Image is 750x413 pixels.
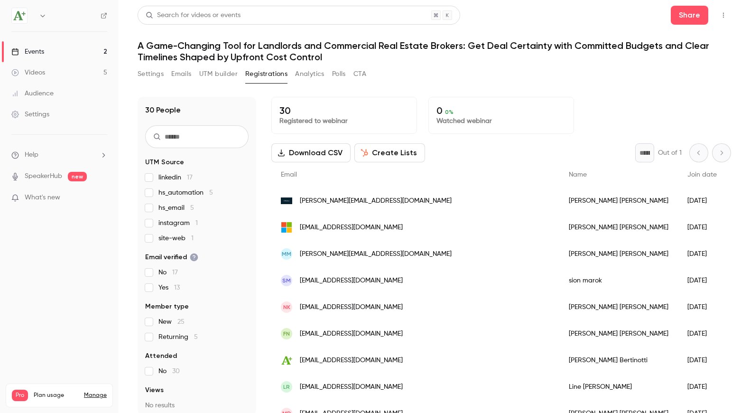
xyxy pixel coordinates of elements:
[145,302,189,311] span: Member type
[158,173,193,182] span: linkedin
[34,392,78,399] span: Plan usage
[678,214,726,241] div: [DATE]
[245,66,287,82] button: Registrations
[174,284,180,291] span: 13
[11,150,107,160] li: help-dropdown-opener
[195,220,198,226] span: 1
[300,196,452,206] span: [PERSON_NAME][EMAIL_ADDRESS][DOMAIN_NAME]
[678,188,726,214] div: [DATE]
[658,148,682,158] p: Out of 1
[158,268,178,277] span: No
[199,66,238,82] button: UTM builder
[145,104,181,116] h1: 30 People
[353,66,366,82] button: CTA
[678,320,726,347] div: [DATE]
[283,383,290,391] span: LR
[678,294,726,320] div: [DATE]
[445,109,454,115] span: 0 %
[145,401,249,410] p: No results
[279,116,409,126] p: Registered to webinar
[172,269,178,276] span: 17
[158,317,185,327] span: New
[11,68,45,77] div: Videos
[158,366,180,376] span: No
[146,10,241,20] div: Search for videos or events
[25,193,60,203] span: What's new
[158,332,198,342] span: Returning
[678,267,726,294] div: [DATE]
[84,392,107,399] a: Manage
[559,241,678,267] div: [PERSON_NAME] [PERSON_NAME]
[281,222,292,233] img: outlook.com
[177,319,185,325] span: 25
[171,66,191,82] button: Emails
[678,241,726,267] div: [DATE]
[281,197,292,204] img: medexo.co
[194,334,198,340] span: 5
[559,320,678,347] div: [PERSON_NAME] [PERSON_NAME]
[158,218,198,228] span: instagram
[354,143,425,162] button: Create Lists
[569,171,587,178] span: Name
[300,329,403,339] span: [EMAIL_ADDRESS][DOMAIN_NAME]
[158,203,194,213] span: hs_email
[283,303,290,311] span: NK
[295,66,324,82] button: Analytics
[138,40,731,63] h1: A Game-Changing Tool for Landlords and Commercial Real Estate Brokers: Get Deal Certainty with Co...
[281,171,297,178] span: Email
[687,171,717,178] span: Join date
[332,66,346,82] button: Polls
[559,267,678,294] div: sion marok
[271,143,351,162] button: Download CSV
[145,158,184,167] span: UTM Source
[436,105,566,116] p: 0
[191,235,194,242] span: 1
[190,205,194,211] span: 5
[559,214,678,241] div: [PERSON_NAME] [PERSON_NAME]
[281,355,292,366] img: avantage-plus.com
[279,105,409,116] p: 30
[172,368,180,375] span: 30
[559,188,678,214] div: [PERSON_NAME] [PERSON_NAME]
[145,385,164,395] span: Views
[68,172,87,181] span: new
[158,283,180,292] span: Yes
[11,89,54,98] div: Audience
[300,276,403,286] span: [EMAIL_ADDRESS][DOMAIN_NAME]
[138,66,164,82] button: Settings
[187,174,193,181] span: 17
[158,234,194,243] span: site-web
[671,6,708,25] button: Share
[25,171,62,181] a: SpeakerHub
[158,188,213,197] span: hs_automation
[678,374,726,400] div: [DATE]
[559,347,678,374] div: [PERSON_NAME] Bertinotti
[209,189,213,196] span: 5
[436,116,566,126] p: Watched webinar
[282,250,291,258] span: MM
[300,302,403,312] span: [EMAIL_ADDRESS][DOMAIN_NAME]
[11,110,49,119] div: Settings
[282,276,291,285] span: sm
[300,249,452,259] span: [PERSON_NAME][EMAIL_ADDRESS][DOMAIN_NAME]
[300,223,403,233] span: [EMAIL_ADDRESS][DOMAIN_NAME]
[12,390,28,401] span: Pro
[559,294,678,320] div: [PERSON_NAME] [PERSON_NAME]
[145,253,198,262] span: Email verified
[25,150,38,160] span: Help
[300,356,403,366] span: [EMAIL_ADDRESS][DOMAIN_NAME]
[11,47,44,56] div: Events
[283,329,290,338] span: FN
[145,351,177,361] span: Attended
[678,347,726,374] div: [DATE]
[300,382,403,392] span: [EMAIL_ADDRESS][DOMAIN_NAME]
[559,374,678,400] div: Line [PERSON_NAME]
